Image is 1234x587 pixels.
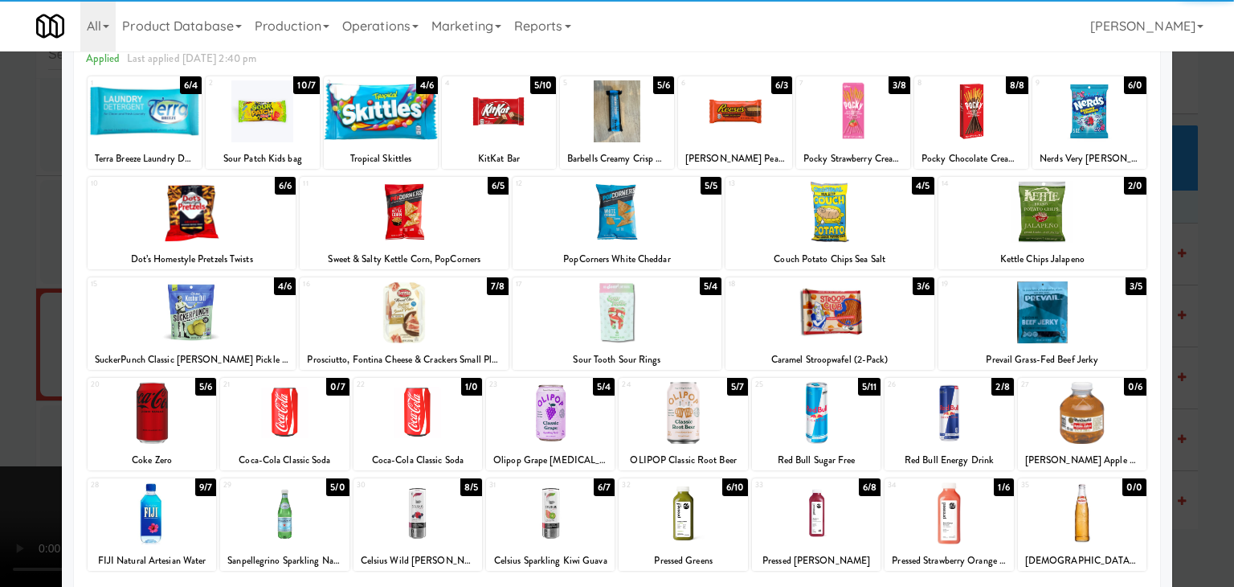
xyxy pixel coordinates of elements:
div: Sour Tooth Sour Rings [515,350,719,370]
div: 24 [622,378,683,392]
div: Sour Patch Kids bag [206,149,320,169]
div: Tropical Skittles [326,149,435,169]
div: 22 [357,378,418,392]
div: 5/4 [593,378,615,396]
div: 21 [223,378,284,392]
div: 73/8Pocky Strawberry Cream Covered Biscuit Sticks [796,76,910,169]
img: Micromart [36,12,64,40]
div: 6/6 [275,177,296,195]
div: 12 [516,177,617,191]
div: Prevail Grass-Fed Beef Jerky [938,350,1147,370]
div: Coca-Cola Classic Soda [220,450,349,470]
div: 1/6 [994,478,1013,496]
div: Sour Tooth Sour Rings [513,350,721,370]
div: 7/8 [487,277,509,295]
div: 6/3 [771,76,792,94]
div: Celsius Wild [PERSON_NAME] [353,551,482,571]
div: Pressed Strawberry Orange Mango [887,551,1011,571]
div: 5/11 [858,378,881,396]
div: 96/0Nerds Very [PERSON_NAME] Gummy Clusters [1032,76,1146,169]
div: 15 [91,277,192,291]
div: Tropical Skittles [324,149,438,169]
div: 34/6Tropical Skittles [324,76,438,169]
div: Pressed [PERSON_NAME] [754,551,878,571]
div: SuckerPunch Classic [PERSON_NAME] Pickle Snack Pack [88,350,296,370]
div: Couch Potato Chips Sea Salt [725,249,934,269]
div: 14 [942,177,1043,191]
div: Dot’s Homestyle Pretzels Twists [88,249,296,269]
div: 31 [489,478,550,492]
div: Terra Breeze Laundry Detergent Powder Packet [88,149,202,169]
div: 183/6Caramel Stroopwafel (2-Pack) [725,277,934,370]
div: 316/7Celsius Sparkling Kiwi Guava [486,478,615,571]
div: [DEMOGRAPHIC_DATA] Sidral Mundet [1020,551,1144,571]
div: 45/10KitKat Bar [442,76,556,169]
div: 55/6Barbells Creamy Crisp Protein Bar [560,76,674,169]
div: Caramel Stroopwafel (2-Pack) [728,350,932,370]
div: Barbells Creamy Crisp Protein Bar [560,149,674,169]
div: Pocky Chocolate Cream Covered Biscuit Sticks [917,149,1026,169]
div: [PERSON_NAME] Apple Juice [1020,450,1144,470]
div: Coke Zero [88,450,216,470]
div: 32 [622,478,683,492]
div: 142/0Kettle Chips Jalapeno [938,177,1147,269]
div: 116/5Sweet & Salty Kettle Corn, PopCorners [300,177,509,269]
div: Dot’s Homestyle Pretzels Twists [90,249,294,269]
div: Olipop Grape [MEDICAL_DATA] Soda [488,450,612,470]
div: 270/6[PERSON_NAME] Apple Juice [1018,378,1146,470]
span: Last applied [DATE] 2:40 pm [127,51,257,66]
div: OLIPOP Classic Root Beer [619,450,747,470]
div: Sanpellegrino Sparkling Natural Mineral Water [220,551,349,571]
div: 205/6Coke Zero [88,378,216,470]
div: Olipop Grape [MEDICAL_DATA] Soda [486,450,615,470]
div: 262/8Red Bull Energy Drink [885,378,1013,470]
div: Kettle Chips Jalapeno [941,249,1145,269]
div: Nerds Very [PERSON_NAME] Gummy Clusters [1032,149,1146,169]
div: 5/7 [727,378,748,396]
div: Barbells Creamy Crisp Protein Bar [562,149,672,169]
div: 5/6 [195,378,216,396]
div: Kettle Chips Jalapeno [938,249,1147,269]
div: 193/5Prevail Grass-Fed Beef Jerky [938,277,1147,370]
div: 13 [729,177,830,191]
div: Pocky Strawberry Cream Covered Biscuit Sticks [799,149,908,169]
div: 20 [91,378,152,392]
div: 0/0 [1122,478,1146,496]
div: 210/7Coca-Cola Classic Soda [220,378,349,470]
div: Pressed Greens [619,551,747,571]
div: 4 [445,76,499,90]
div: 341/6Pressed Strawberry Orange Mango [885,478,1013,571]
div: Pressed Greens [621,551,745,571]
div: 3/6 [913,277,934,295]
div: Prosciutto, Fontina Cheese & Crackers Small Plate, Fratelli Beretta [300,350,509,370]
div: 10 [91,177,192,191]
div: PopCorners White Cheddar [513,249,721,269]
div: Prevail Grass-Fed Beef Jerky [941,350,1145,370]
div: Pocky Strawberry Cream Covered Biscuit Sticks [796,149,910,169]
div: Celsius Sparkling Kiwi Guava [486,551,615,571]
div: 11 [303,177,404,191]
div: Red Bull Sugar Free [752,450,881,470]
div: 33 [755,478,816,492]
div: 4/6 [274,277,296,295]
div: 30 [357,478,418,492]
div: 326/10Pressed Greens [619,478,747,571]
div: 350/0[DEMOGRAPHIC_DATA] Sidral Mundet [1018,478,1146,571]
div: 5/5 [701,177,721,195]
div: 6/7 [594,478,615,496]
div: Coca-Cola Classic Soda [353,450,482,470]
div: 336/8Pressed [PERSON_NAME] [752,478,881,571]
div: 23 [489,378,550,392]
div: 1 [91,76,145,90]
div: 8/8 [1006,76,1028,94]
div: 106/6Dot’s Homestyle Pretzels Twists [88,177,296,269]
div: 167/8Prosciutto, Fontina Cheese & Crackers Small Plate, Fratelli Beretta [300,277,509,370]
div: 154/6SuckerPunch Classic [PERSON_NAME] Pickle Snack Pack [88,277,296,370]
div: 175/4Sour Tooth Sour Rings [513,277,721,370]
div: 27 [1021,378,1082,392]
div: 29 [223,478,284,492]
div: Coca-Cola Classic Soda [223,450,346,470]
div: [DEMOGRAPHIC_DATA] Sidral Mundet [1018,551,1146,571]
div: 3 [327,76,381,90]
div: 6/0 [1124,76,1146,94]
